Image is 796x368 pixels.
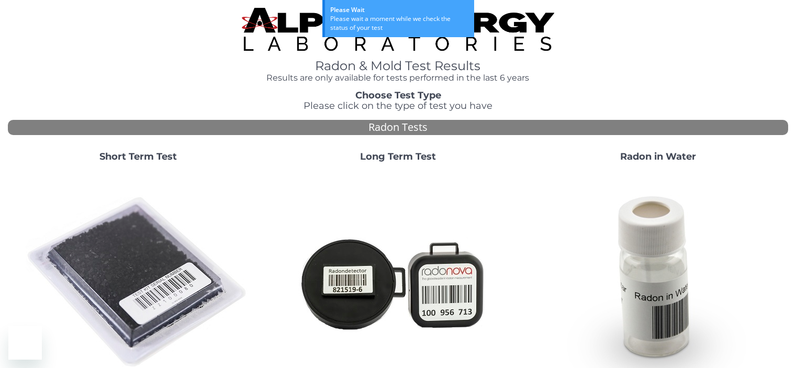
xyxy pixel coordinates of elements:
[330,5,469,14] div: Please Wait
[8,326,42,360] iframe: Button to launch messaging window
[242,73,554,83] h4: Results are only available for tests performed in the last 6 years
[8,120,788,135] div: Radon Tests
[355,90,441,101] strong: Choose Test Type
[330,14,469,32] div: Please wait a moment while we check the status of your test
[620,151,696,162] strong: Radon in Water
[304,100,492,111] span: Please click on the type of test you have
[242,59,554,73] h1: Radon & Mold Test Results
[99,151,177,162] strong: Short Term Test
[360,151,436,162] strong: Long Term Test
[242,8,554,51] img: TightCrop.jpg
